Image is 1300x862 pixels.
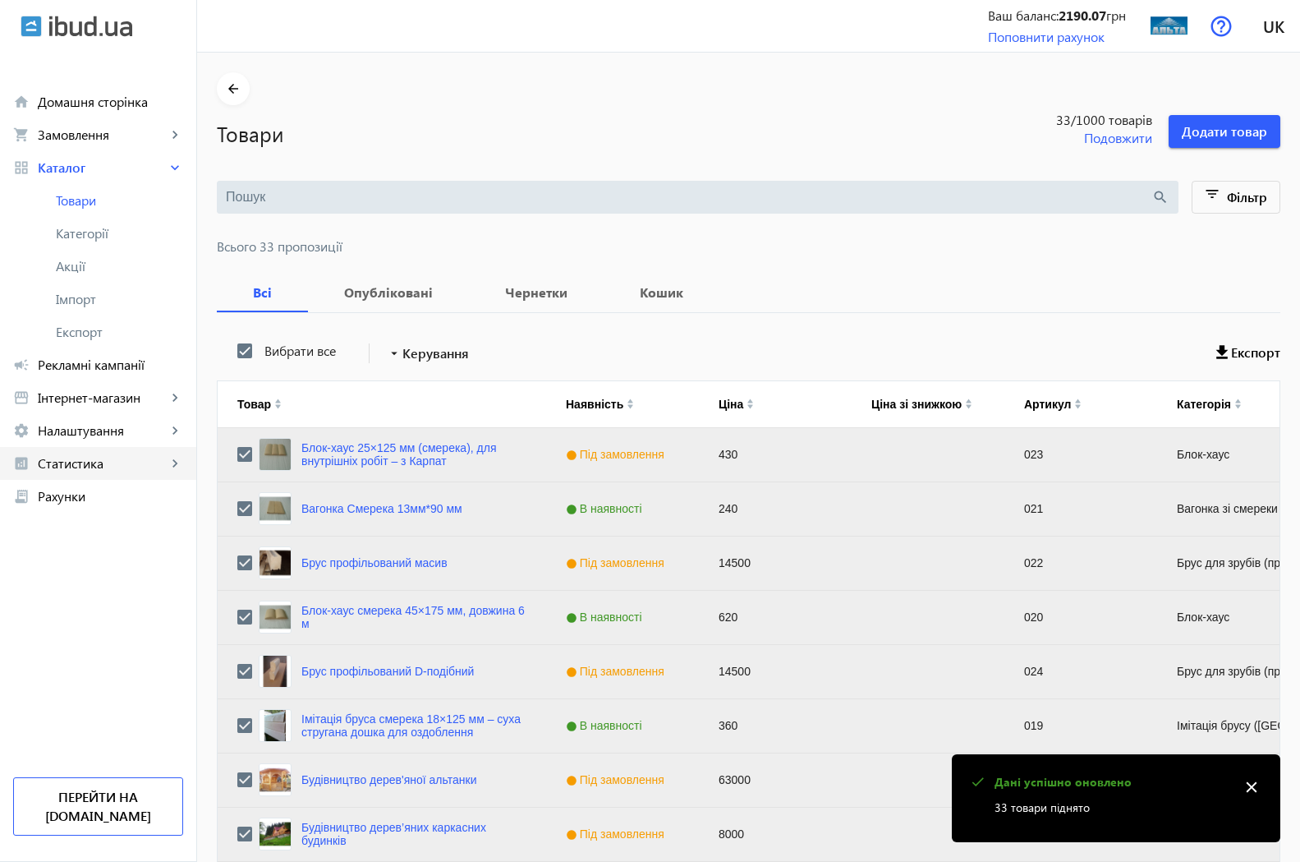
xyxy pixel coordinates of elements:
[167,127,183,143] mat-icon: keyboard_arrow_right
[13,127,30,143] mat-icon: shopping_cart
[402,343,469,363] span: Керування
[1263,16,1284,36] span: uk
[1071,111,1152,129] span: /1000 товарів
[1192,181,1281,214] button: Фільтр
[56,258,183,274] span: Акції
[746,399,754,403] img: arrow-up.svg
[699,482,852,536] div: 240
[566,773,668,786] span: Під замовлення
[623,286,700,299] b: Кошик
[699,645,852,698] div: 14500
[965,399,972,403] img: arrow-up.svg
[261,344,336,357] label: Вибрати все
[627,404,634,409] img: arrow-down.svg
[21,16,42,37] img: ibud.svg
[167,390,183,406] mat-icon: keyboard_arrow_right
[13,94,30,110] mat-icon: home
[38,127,167,143] span: Замовлення
[38,390,167,406] span: Інтернет-магазин
[301,604,526,630] a: Блок-хаус смерека 45×175 мм, довжина 6 м
[1084,129,1152,147] span: Подовжити
[1227,188,1267,205] span: Фільтр
[566,502,646,515] span: В наявності
[699,699,852,753] div: 360
[995,774,1229,791] p: Дані успішно оновлено
[301,665,474,678] a: Брус профільований D-подібний
[699,591,852,644] div: 620
[1216,339,1280,368] button: Експорт
[1059,7,1106,24] b: 2190.07
[627,399,634,403] img: arrow-up.svg
[1169,115,1280,148] button: Додати товар
[965,404,972,409] img: arrow-down.svg
[223,79,244,99] mat-icon: arrow_back
[699,808,852,861] div: 8000
[167,455,183,472] mat-icon: keyboard_arrow_right
[56,291,183,307] span: Імпорт
[1004,699,1157,753] div: 019
[1182,122,1267,141] span: Додати товар
[1074,399,1082,403] img: arrow-up.svg
[237,286,288,299] b: Всі
[38,94,183,110] span: Домашня сторінка
[13,777,183,836] a: Перейти на [DOMAIN_NAME]
[167,422,183,439] mat-icon: keyboard_arrow_right
[1234,399,1242,403] img: arrow-up.svg
[301,712,526,739] a: Імітація бруса смерека 18×125 мм – суха стругана дошка для оздоблення
[1004,482,1157,536] div: 021
[217,240,1280,253] span: Всього 33 пропозиції
[1074,404,1082,409] img: arrow-down.svg
[1004,645,1157,698] div: 024
[1231,343,1280,362] span: Експорт
[1177,398,1231,411] div: Категорія
[301,773,476,786] a: Будівництво дерев'яної альтанки
[13,455,30,472] mat-icon: analytics
[386,345,402,362] mat-icon: arrow_drop_down
[301,441,526,468] a: Блок-хаус 25×125 мм (смерека), для внутрішніх робіт – з Карпат
[56,192,183,209] span: Товари
[13,357,30,373] mat-icon: campaign
[566,827,668,841] span: Під замовлення
[871,398,962,411] div: Ціна зі знижкою
[38,488,183,505] span: Рахунки
[38,357,183,373] span: Рекламні кампанії
[13,488,30,505] mat-icon: receipt_long
[566,448,668,461] span: Під замовлення
[13,159,30,176] mat-icon: grid_view
[746,404,754,409] img: arrow-down.svg
[167,159,183,176] mat-icon: keyboard_arrow_right
[1024,398,1071,411] div: Артикул
[13,422,30,439] mat-icon: settings
[566,611,646,624] span: В наявності
[699,537,852,590] div: 14500
[1151,188,1169,206] mat-icon: search
[301,821,526,847] a: Будівництво дерев’яних каркасних будинків
[1004,537,1157,590] div: 022
[566,719,646,732] span: В наявності
[301,502,462,515] a: Вагонка Смерека 13мм*90 мм
[1004,428,1157,482] div: 023
[274,399,282,403] img: arrow-up.svg
[13,390,30,406] mat-icon: storefront
[699,428,852,482] div: 430
[566,665,668,678] span: Під замовлення
[967,772,988,793] mat-icon: check
[988,28,1105,45] a: Поповнити рахунок
[217,119,972,148] h1: Товари
[1004,591,1157,644] div: 020
[274,404,282,409] img: arrow-down.svg
[995,799,1229,816] p: 33 товари піднято
[328,286,449,299] b: Опубліковані
[988,7,1126,25] div: Ваш баланс: грн
[1210,16,1232,37] img: help.svg
[489,286,584,299] b: Чернетки
[719,398,743,411] div: Ціна
[699,754,852,807] div: 63000
[1234,404,1242,409] img: arrow-down.svg
[1151,7,1187,44] img: 30096267ab8a016071949415137317-1284282106.jpg
[379,339,475,368] button: Керування
[566,556,668,569] span: Під замовлення
[38,422,167,439] span: Налаштування
[301,556,448,569] a: Брус профільований масив
[1239,775,1264,800] mat-icon: close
